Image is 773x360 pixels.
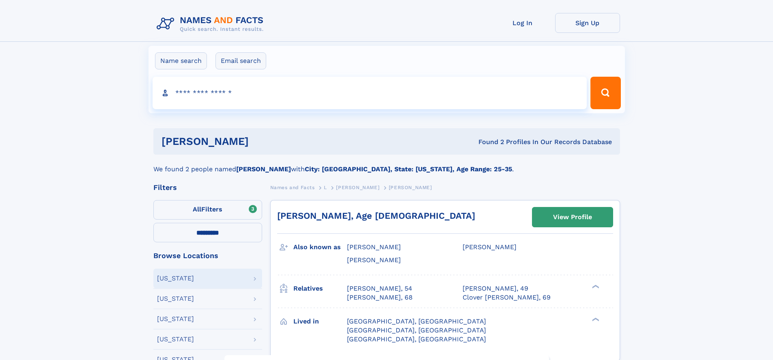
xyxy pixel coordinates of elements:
div: [US_STATE] [157,295,194,302]
span: [PERSON_NAME] [336,185,379,190]
span: [PERSON_NAME] [347,243,401,251]
b: City: [GEOGRAPHIC_DATA], State: [US_STATE], Age Range: 25-35 [305,165,512,173]
a: Names and Facts [270,182,315,192]
h3: Lived in [293,315,347,328]
a: Clover [PERSON_NAME], 69 [463,293,551,302]
div: ❯ [590,317,600,322]
a: [PERSON_NAME], Age [DEMOGRAPHIC_DATA] [277,211,475,221]
a: [PERSON_NAME], 68 [347,293,413,302]
div: ❯ [590,284,600,289]
span: [GEOGRAPHIC_DATA], [GEOGRAPHIC_DATA] [347,326,486,334]
span: [PERSON_NAME] [389,185,432,190]
a: View Profile [532,207,613,227]
b: [PERSON_NAME] [236,165,291,173]
div: Browse Locations [153,252,262,259]
div: [US_STATE] [157,316,194,322]
div: [US_STATE] [157,275,194,282]
span: [GEOGRAPHIC_DATA], [GEOGRAPHIC_DATA] [347,317,486,325]
span: L [324,185,327,190]
a: Log In [490,13,555,33]
div: We found 2 people named with . [153,155,620,174]
input: search input [153,77,587,109]
a: Sign Up [555,13,620,33]
label: Name search [155,52,207,69]
div: Filters [153,184,262,191]
h3: Relatives [293,282,347,295]
label: Filters [153,200,262,220]
span: [PERSON_NAME] [347,256,401,264]
img: Logo Names and Facts [153,13,270,35]
button: Search Button [590,77,620,109]
label: Email search [215,52,266,69]
div: View Profile [553,208,592,226]
a: L [324,182,327,192]
span: All [193,205,201,213]
div: Found 2 Profiles In Our Records Database [364,138,612,147]
a: [PERSON_NAME] [336,182,379,192]
div: [US_STATE] [157,336,194,343]
span: [GEOGRAPHIC_DATA], [GEOGRAPHIC_DATA] [347,335,486,343]
a: [PERSON_NAME], 54 [347,284,412,293]
h3: Also known as [293,240,347,254]
a: [PERSON_NAME], 49 [463,284,528,293]
span: [PERSON_NAME] [463,243,517,251]
h1: [PERSON_NAME] [161,136,364,147]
